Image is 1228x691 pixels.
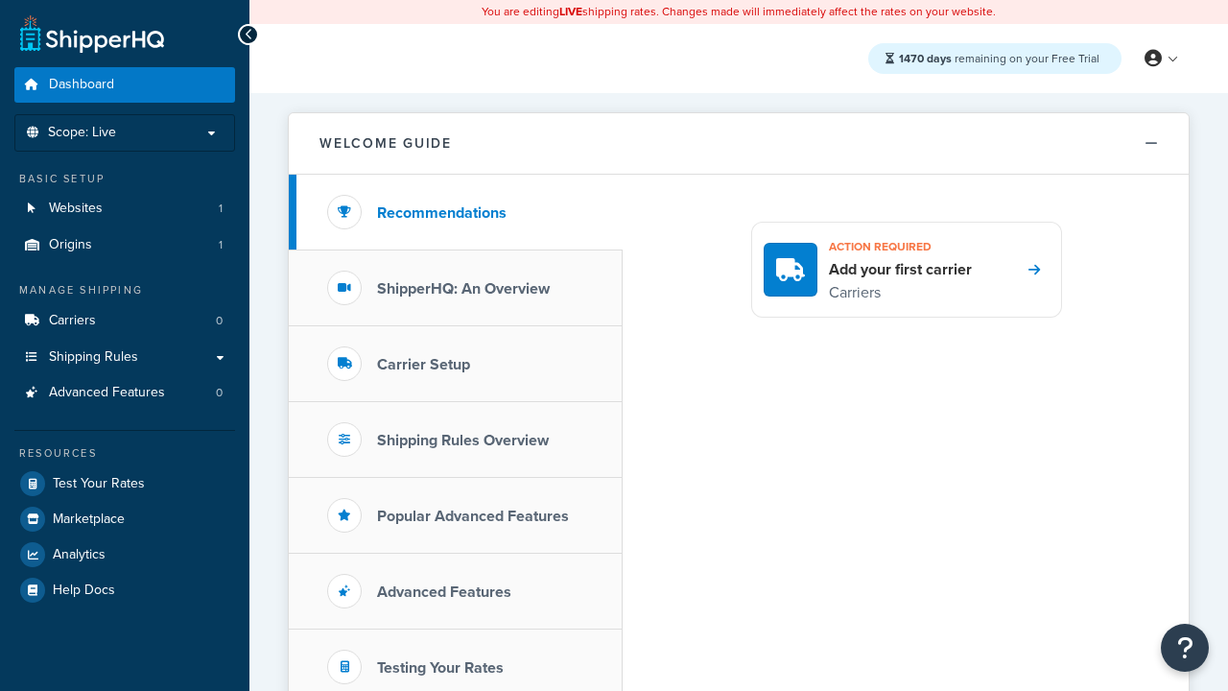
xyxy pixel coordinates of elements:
[14,227,235,263] a: Origins1
[53,583,115,599] span: Help Docs
[219,237,223,253] span: 1
[49,313,96,329] span: Carriers
[377,584,511,601] h3: Advanced Features
[377,204,507,222] h3: Recommendations
[14,502,235,536] a: Marketplace
[14,466,235,501] a: Test Your Rates
[216,313,223,329] span: 0
[14,445,235,462] div: Resources
[53,547,106,563] span: Analytics
[14,282,235,298] div: Manage Shipping
[829,280,972,305] p: Carriers
[53,512,125,528] span: Marketplace
[53,476,145,492] span: Test Your Rates
[216,385,223,401] span: 0
[14,303,235,339] li: Carriers
[377,659,504,677] h3: Testing Your Rates
[219,201,223,217] span: 1
[48,125,116,141] span: Scope: Live
[49,201,103,217] span: Websites
[14,227,235,263] li: Origins
[49,349,138,366] span: Shipping Rules
[14,340,235,375] a: Shipping Rules
[14,191,235,226] li: Websites
[377,356,470,373] h3: Carrier Setup
[14,375,235,411] li: Advanced Features
[899,50,952,67] strong: 1470 days
[14,67,235,103] a: Dashboard
[559,3,582,20] b: LIVE
[14,375,235,411] a: Advanced Features0
[1161,624,1209,672] button: Open Resource Center
[49,385,165,401] span: Advanced Features
[829,259,972,280] h4: Add your first carrier
[14,537,235,572] a: Analytics
[289,113,1189,175] button: Welcome Guide
[14,303,235,339] a: Carriers0
[14,191,235,226] a: Websites1
[899,50,1099,67] span: remaining on your Free Trial
[377,432,549,449] h3: Shipping Rules Overview
[377,280,550,298] h3: ShipperHQ: An Overview
[14,573,235,608] a: Help Docs
[319,136,452,151] h2: Welcome Guide
[14,171,235,187] div: Basic Setup
[377,508,569,525] h3: Popular Advanced Features
[49,77,114,93] span: Dashboard
[829,234,972,259] h3: Action required
[49,237,92,253] span: Origins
